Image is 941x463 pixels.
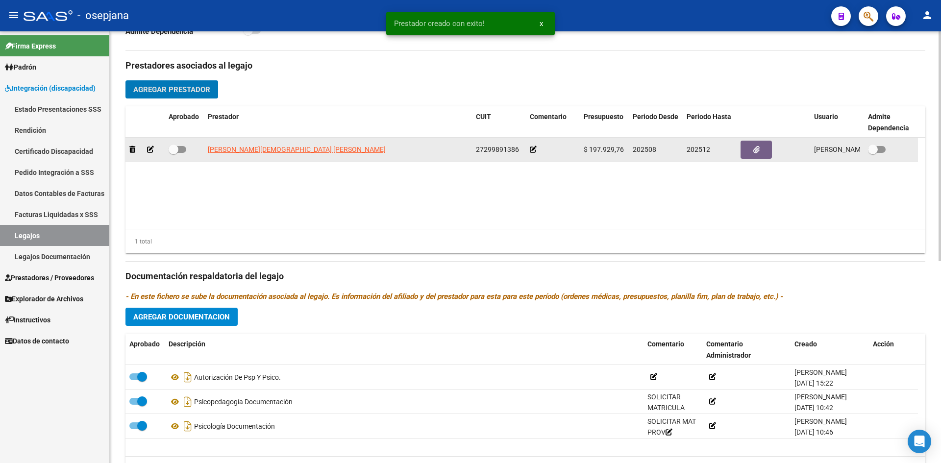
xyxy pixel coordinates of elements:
div: Autorización De Psp Y Psico. [169,369,640,385]
datatable-header-cell: Usuario [810,106,864,139]
span: - osepjana [77,5,129,26]
span: Descripción [169,340,205,348]
div: Psicopedagogía Documentación [169,394,640,410]
span: [DATE] 10:42 [794,404,833,412]
i: Descargar documento [181,369,194,385]
span: [DATE] 10:46 [794,428,833,436]
span: Periodo Hasta [687,113,731,121]
span: Explorador de Archivos [5,293,83,304]
datatable-header-cell: Admite Dependencia [864,106,918,139]
span: Usuario [814,113,838,121]
span: Comentario [647,340,684,348]
button: x [532,15,551,32]
span: Prestador [208,113,239,121]
mat-icon: menu [8,9,20,21]
span: Prestadores / Proveedores [5,272,94,283]
span: CUIT [476,113,491,121]
h3: Prestadores asociados al legajo [125,59,925,73]
datatable-header-cell: Comentario [644,334,702,366]
span: Comentario [530,113,567,121]
span: [PERSON_NAME] [794,417,847,425]
span: 202512 [687,146,710,153]
datatable-header-cell: Presupuesto [580,106,629,139]
datatable-header-cell: Comentario Administrador [702,334,791,366]
datatable-header-cell: Periodo Hasta [683,106,737,139]
span: Prestador creado con exito! [394,19,485,28]
mat-icon: person [921,9,933,21]
span: Creado [794,340,817,348]
div: Open Intercom Messenger [908,430,931,453]
span: Comentario Administrador [706,340,751,359]
span: x [540,19,543,28]
datatable-header-cell: Prestador [204,106,472,139]
div: Psicología Documentación [169,418,640,434]
span: [PERSON_NAME][DEMOGRAPHIC_DATA] [PERSON_NAME] [208,146,386,153]
datatable-header-cell: Periodo Desde [629,106,683,139]
span: Admite Dependencia [868,113,909,132]
span: Periodo Desde [633,113,678,121]
datatable-header-cell: Acción [869,334,918,366]
span: Acción [873,340,894,348]
datatable-header-cell: Descripción [165,334,644,366]
span: Agregar Documentacion [133,313,230,321]
span: Presupuesto [584,113,623,121]
h3: Documentación respaldatoria del legajo [125,269,925,283]
span: [PERSON_NAME] [DATE] [814,146,891,153]
span: SOLICITAR MAT PROV [647,417,696,437]
span: Aprobado [169,113,199,121]
span: Padrón [5,62,36,73]
datatable-header-cell: Aprobado [165,106,204,139]
span: Instructivos [5,315,50,325]
button: Agregar Documentacion [125,308,238,326]
i: Descargar documento [181,394,194,410]
button: Agregar Prestador [125,80,218,98]
span: 27299891386 [476,146,519,153]
span: Datos de contacto [5,336,69,346]
div: 1 total [125,236,152,247]
p: Admite Dependencia [125,26,243,37]
span: SOLICITAR MATRICULA PROV [647,393,685,423]
datatable-header-cell: Comentario [526,106,580,139]
span: Integración (discapacidad) [5,83,96,94]
span: [PERSON_NAME] [794,393,847,401]
span: Firma Express [5,41,56,51]
i: Descargar documento [181,418,194,434]
span: [DATE] 15:22 [794,379,833,387]
span: $ 197.929,76 [584,146,624,153]
span: Aprobado [129,340,160,348]
span: 202508 [633,146,656,153]
datatable-header-cell: Aprobado [125,334,165,366]
i: - En este fichero se sube la documentación asociada al legajo. Es información del afiliado y del ... [125,292,783,301]
span: Agregar Prestador [133,85,210,94]
datatable-header-cell: Creado [791,334,869,366]
span: [PERSON_NAME] [794,368,847,376]
datatable-header-cell: CUIT [472,106,526,139]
